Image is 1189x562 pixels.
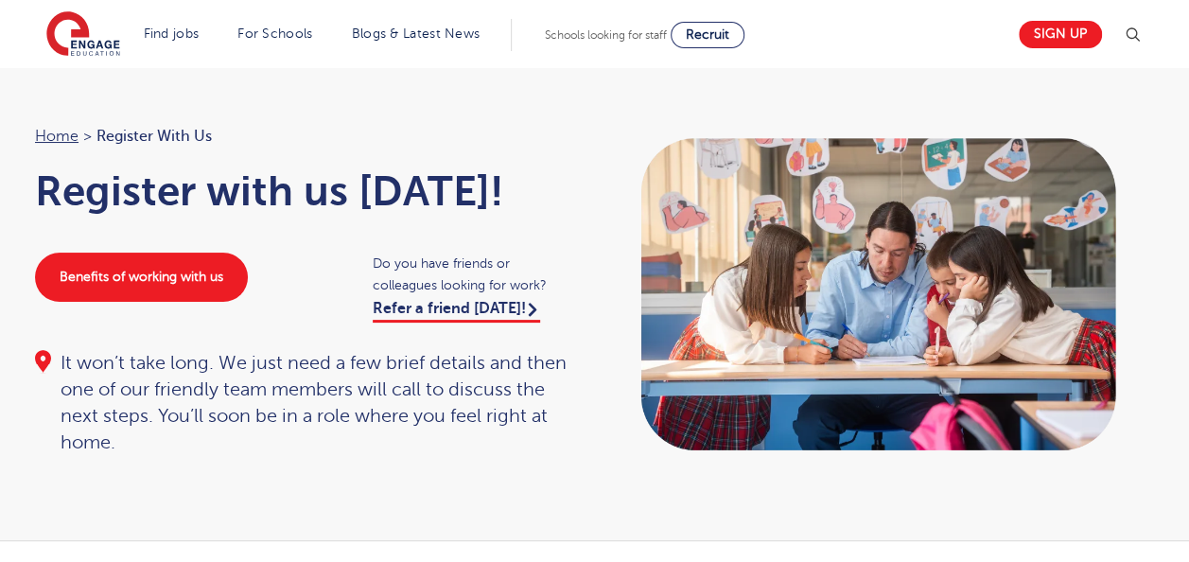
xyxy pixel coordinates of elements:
[671,22,744,48] a: Recruit
[686,27,729,42] span: Recruit
[144,26,200,41] a: Find jobs
[545,28,667,42] span: Schools looking for staff
[35,128,79,145] a: Home
[35,253,248,302] a: Benefits of working with us
[96,124,212,149] span: Register with us
[35,350,576,456] div: It won’t take long. We just need a few brief details and then one of our friendly team members wi...
[35,124,576,149] nav: breadcrumb
[35,167,576,215] h1: Register with us [DATE]!
[373,300,540,323] a: Refer a friend [DATE]!
[373,253,576,296] span: Do you have friends or colleagues looking for work?
[1019,21,1102,48] a: Sign up
[352,26,481,41] a: Blogs & Latest News
[237,26,312,41] a: For Schools
[83,128,92,145] span: >
[46,11,120,59] img: Engage Education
